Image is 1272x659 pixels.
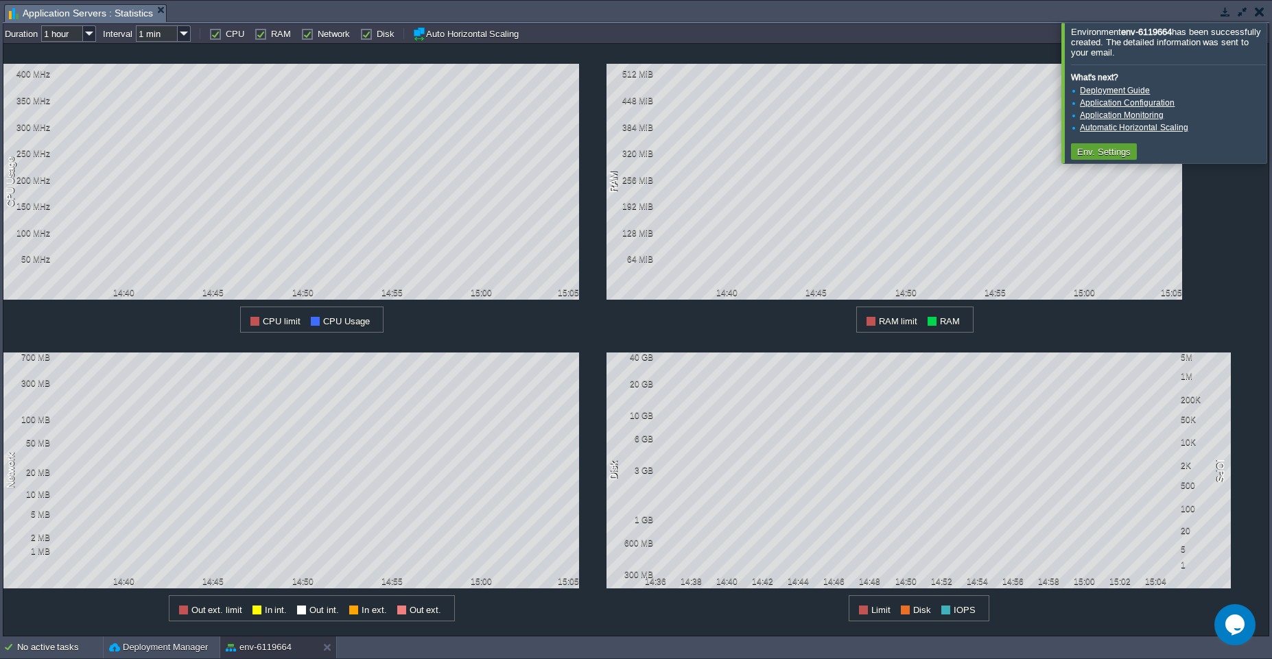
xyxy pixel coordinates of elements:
[5,533,50,542] div: 2 MB
[5,547,50,556] div: 1 MB
[609,254,653,264] div: 64 MiB
[639,577,673,586] div: 14:36
[817,577,851,586] div: 14:46
[318,29,350,39] label: Network
[1181,504,1225,514] div: 100
[5,510,50,519] div: 5 MB
[853,577,887,586] div: 14:48
[285,288,320,298] div: 14:50
[5,468,50,477] div: 20 MB
[609,202,653,211] div: 192 MiB
[1148,288,1182,298] div: 15:05
[271,29,291,39] label: RAM
[226,640,292,654] button: env-6119664
[1080,86,1150,95] a: Deployment Guide
[464,288,498,298] div: 15:00
[978,288,1012,298] div: 14:55
[3,451,20,490] div: Network
[609,434,653,444] div: 6 GB
[746,577,780,586] div: 14:42
[107,577,141,586] div: 14:40
[1067,288,1101,298] div: 15:00
[1138,577,1173,586] div: 15:04
[5,415,50,424] div: 100 MB
[609,515,653,525] div: 1 GB
[545,288,579,298] div: 15:05
[191,605,242,615] span: Out ext. limit
[871,605,891,615] span: Limit
[1181,352,1225,362] div: 5M
[5,352,50,362] div: 700 MB
[9,5,153,22] span: Application Servers : Statistics
[940,316,960,326] span: RAM
[410,605,442,615] span: Out ext.
[1031,577,1065,586] div: 14:58
[1181,438,1225,447] div: 10K
[1121,27,1172,37] b: env-6119664
[609,379,653,389] div: 20 GB
[1211,458,1227,483] div: IOPS
[888,577,923,586] div: 14:50
[1181,395,1225,405] div: 200K
[1214,604,1258,645] iframe: chat widget
[5,123,50,132] div: 300 MHz
[5,149,50,158] div: 250 MHz
[265,605,287,615] span: In int.
[196,577,231,586] div: 14:45
[609,411,653,420] div: 10 GB
[710,288,744,298] div: 14:40
[5,69,50,79] div: 400 MHz
[263,316,301,326] span: CPU limit
[1181,461,1225,470] div: 2K
[924,577,958,586] div: 14:52
[674,577,709,586] div: 14:38
[1067,577,1101,586] div: 15:00
[781,577,816,586] div: 14:44
[996,577,1030,586] div: 14:56
[609,69,653,79] div: 512 MiB
[285,577,320,586] div: 14:50
[1181,560,1225,570] div: 1
[3,155,20,208] div: CPU Usage
[323,316,370,326] span: CPU Usage
[799,288,834,298] div: 14:45
[609,538,653,548] div: 600 MB
[606,460,623,481] div: Disk
[17,636,103,658] div: No active tasks
[1080,123,1188,132] a: Automatic Horizontal Scaling
[609,149,653,158] div: 320 MiB
[5,96,50,106] div: 350 MHz
[377,29,394,39] label: Disk
[710,577,744,586] div: 14:40
[1181,415,1225,424] div: 50K
[107,288,141,298] div: 14:40
[954,605,976,615] span: IOPS
[545,577,579,586] div: 15:05
[5,254,50,264] div: 50 MHz
[412,27,523,40] button: Auto Horizontal Scaling
[609,352,653,362] div: 40 GB
[309,605,339,615] span: Out int.
[5,176,50,185] div: 200 MHz
[226,29,244,39] label: CPU
[1080,98,1175,108] a: Application Configuration
[196,288,231,298] div: 14:45
[1080,110,1164,120] a: Application Monitoring
[913,605,931,615] span: Disk
[1181,544,1225,554] div: 5
[5,202,50,211] div: 150 MHz
[1181,526,1225,536] div: 20
[1103,577,1137,586] div: 15:02
[5,490,50,499] div: 10 MB
[1073,145,1135,158] button: Env. Settings
[5,228,50,238] div: 100 MHz
[362,605,387,615] span: In ext.
[606,170,623,194] div: RAM
[609,228,653,238] div: 128 MiB
[1181,481,1225,490] div: 500
[1071,27,1261,58] span: Environment has been successfully created. The detailed information was sent to your email.
[609,466,653,475] div: 3 GB
[5,379,50,388] div: 300 MB
[464,577,498,586] div: 15:00
[879,316,918,326] span: RAM limit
